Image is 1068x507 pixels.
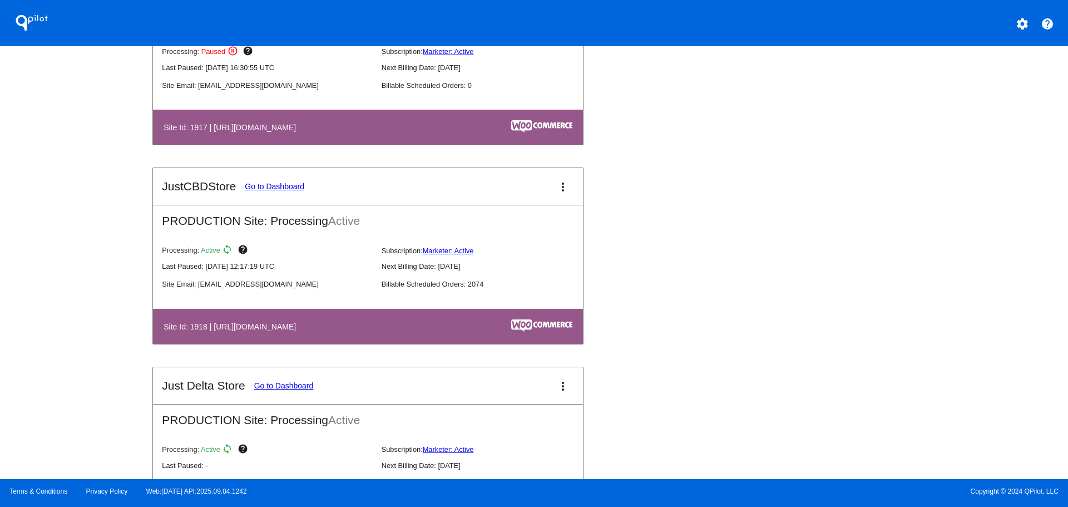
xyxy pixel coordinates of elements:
p: Processing: [162,46,372,59]
span: Active [328,214,360,227]
a: Go to Dashboard [245,182,304,191]
mat-icon: sync [222,244,235,258]
mat-icon: help [1041,17,1054,31]
p: Last Paused: - [162,461,372,470]
mat-icon: more_vert [556,380,570,393]
span: Active [328,414,360,426]
h4: Site Id: 1918 | [URL][DOMAIN_NAME] [164,322,301,331]
a: Web:[DATE] API:2025.09.04.1242 [146,488,247,495]
span: Active [201,247,220,255]
h2: PRODUCTION Site: Processing [153,205,583,228]
span: Active [201,445,220,454]
p: Last Paused: [DATE] 12:17:19 UTC [162,262,372,270]
span: Paused [201,47,225,56]
mat-icon: help [238,444,251,457]
p: Last Paused: [DATE] 16:30:55 UTC [162,63,372,72]
a: Terms & Conditions [9,488,67,495]
p: Processing: [162,244,372,258]
a: Marketer: Active [423,47,474,56]
p: Subscription: [382,445,592,454]
p: Processing: [162,444,372,457]
p: Subscription: [382,47,592,56]
p: Site Email: [EMAIL_ADDRESS][DOMAIN_NAME] [162,81,372,90]
p: Site Email: [EMAIL_ADDRESS][DOMAIN_NAME] [162,280,372,288]
a: Marketer: Active [423,445,474,454]
a: Privacy Policy [86,488,128,495]
span: Copyright © 2024 QPilot, LLC [543,488,1059,495]
mat-icon: help [238,244,251,258]
p: Next Billing Date: [DATE] [382,63,592,72]
h2: Just Delta Store [162,379,245,392]
mat-icon: pause_circle_outline [228,46,241,59]
p: Billable Scheduled Orders: 2074 [382,280,592,288]
a: Marketer: Active [423,247,474,255]
mat-icon: settings [1016,17,1029,31]
mat-icon: sync [222,444,235,457]
h1: QPilot [9,12,54,34]
img: c53aa0e5-ae75-48aa-9bee-956650975ee5 [511,319,572,332]
mat-icon: help [243,46,256,59]
p: Billable Scheduled Orders: 0 [382,81,592,90]
p: Next Billing Date: [DATE] [382,262,592,270]
p: Subscription: [382,247,592,255]
img: c53aa0e5-ae75-48aa-9bee-956650975ee5 [511,120,572,132]
h2: PRODUCTION Site: Processing [153,405,583,427]
mat-icon: more_vert [556,180,570,194]
p: Next Billing Date: [DATE] [382,461,592,470]
h4: Site Id: 1917 | [URL][DOMAIN_NAME] [164,123,301,132]
h2: JustCBDStore [162,180,236,193]
a: Go to Dashboard [254,381,314,390]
